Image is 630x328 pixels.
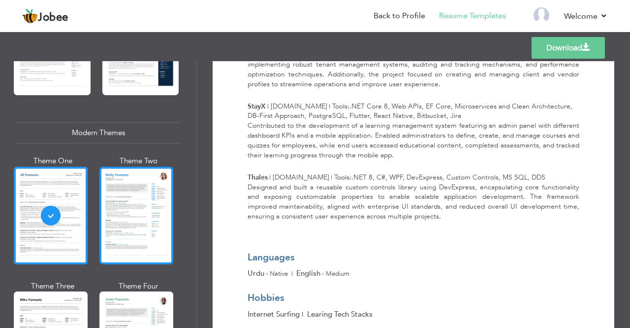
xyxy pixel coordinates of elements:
span: .NET Core 8, Web APIs, EF Core, Microservices and Clean Architecture, DB-First Approach, PostgreS... [248,102,572,121]
img: jobee.io [22,8,38,24]
span: Internet Surfing [248,309,307,319]
a: Welcome [564,10,608,22]
span: Learing Tech Stacks [307,309,373,319]
img: Profile Img [534,7,549,23]
div: The project aimed to enhance and optimize a multi-tenant Software as a Service (SaaS) platform by... [248,50,579,89]
a: Back to Profile [374,10,425,22]
span: - Medium [322,269,349,278]
span: | [DOMAIN_NAME] [269,173,329,182]
span: | [302,309,303,319]
div: Theme Four [101,281,175,292]
a: Jobee [22,8,68,24]
div: Contributed to the development of a learning management system featuring an admin panel with diff... [248,121,579,160]
span: | Tools: [248,102,572,121]
div: Theme Two [101,156,175,166]
span: Jobee [38,12,68,23]
span: StayX [248,102,266,111]
span: | [DOMAIN_NAME] [267,102,327,111]
div: Theme Three [16,281,90,292]
span: Thales [248,173,268,182]
div: Designed and built a reusable custom controls library using DevExpress, encapsulating core functi... [248,182,579,221]
div: Theme One [16,156,90,166]
span: | [291,269,293,278]
span: - Native [266,269,288,278]
div: Languages [248,251,573,264]
div: Hobbies [248,292,573,305]
a: Resume Templates [439,10,506,22]
div: Modern Themes [16,122,181,144]
span: .NET 8, C#, WPF, DevExpress, Custom Controls, MS SQL, DDS [351,173,545,182]
span: | Tools: [331,173,545,182]
span: English [296,268,320,278]
a: Download [532,37,605,59]
span: Urdu [248,268,264,278]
